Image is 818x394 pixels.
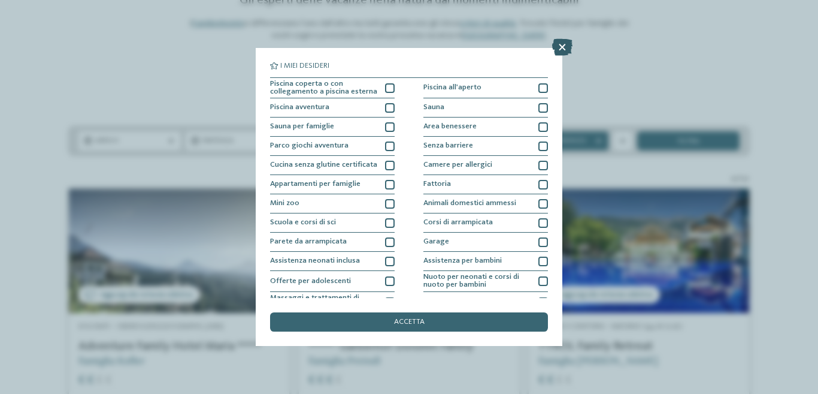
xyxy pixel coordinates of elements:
span: Piscina all'aperto [423,84,481,92]
span: Offerte per adolescenti [270,278,351,285]
span: Parete da arrampicata [270,238,347,246]
span: Parco giochi avventura [270,142,349,150]
span: Corsi di arrampicata [423,219,493,227]
span: Scuola e corsi di sci [270,219,336,227]
span: Assistenza neonati inclusa [270,257,360,265]
span: Cucina senza glutine certificata [270,161,377,169]
span: Animali domestici ammessi [423,200,516,207]
span: Assistenza per bambini [423,257,502,265]
span: Piscina avventura [270,104,329,112]
span: Senza barriere [423,142,473,150]
span: Appartamenti per famiglie [270,181,360,188]
span: Fattoria [423,181,451,188]
span: Sauna [423,104,444,112]
span: Nuoto per neonati e corsi di nuoto per bambini [423,273,531,289]
span: Mini zoo [270,200,299,207]
span: I miei desideri [280,62,329,70]
span: Piscina coperta o con collegamento a piscina esterna [270,80,378,96]
span: Area benessere [423,123,477,131]
span: Massaggi e trattamenti di bellezza [270,294,378,310]
span: Camere per allergici [423,161,492,169]
span: Sauna per famiglie [270,123,334,131]
span: accetta [394,318,425,326]
span: Garage [423,238,449,246]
